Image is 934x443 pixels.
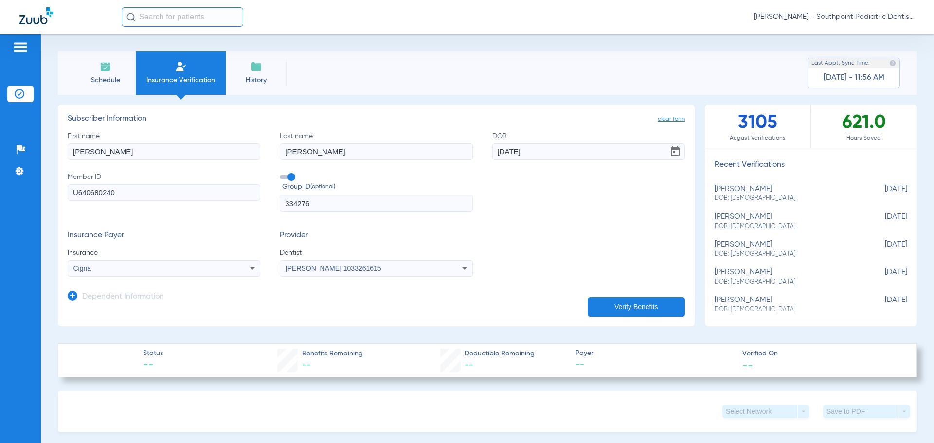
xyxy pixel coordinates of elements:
input: First name [68,143,260,160]
span: -- [143,359,163,372]
img: Schedule [100,61,111,72]
span: Verified On [742,349,901,359]
div: [PERSON_NAME] [715,268,859,286]
span: Hours Saved [811,133,917,143]
input: DOBOpen calendar [492,143,685,160]
span: [PERSON_NAME] 1033261615 [286,265,381,272]
div: 3105 [705,105,811,148]
span: Dentist [280,248,472,258]
span: August Verifications [705,133,810,143]
span: DOB: [DEMOGRAPHIC_DATA] [715,305,859,314]
img: History [251,61,262,72]
span: Last Appt. Sync Time: [811,58,870,68]
span: Status [143,348,163,358]
img: hamburger-icon [13,41,28,53]
h3: Provider [280,231,472,241]
span: DOB: [DEMOGRAPHIC_DATA] [715,250,859,259]
button: Verify Benefits [588,297,685,317]
h3: Subscriber Information [68,114,685,124]
img: last sync help info [889,60,896,67]
div: 621.0 [811,105,917,148]
span: Schedule [82,75,128,85]
span: [PERSON_NAME] - Southpoint Pediatric Dentistry [754,12,915,22]
span: clear form [658,114,685,124]
span: [DATE] [859,296,907,314]
div: [PERSON_NAME] [715,296,859,314]
small: (optional) [310,182,335,192]
span: DOB: [DEMOGRAPHIC_DATA] [715,194,859,203]
label: Last name [280,131,472,160]
span: History [233,75,279,85]
span: Insurance [68,248,260,258]
iframe: Chat Widget [885,396,934,443]
button: Open calendar [665,142,685,161]
span: Benefits Remaining [302,349,363,359]
img: Zuub Logo [19,7,53,24]
input: Last name [280,143,472,160]
h3: Recent Verifications [705,160,917,170]
span: Cigna [73,265,91,272]
input: Member ID [68,184,260,201]
div: [PERSON_NAME] [715,185,859,203]
label: Member ID [68,172,260,212]
span: [DATE] [859,268,907,286]
span: -- [302,361,311,370]
span: DOB: [DEMOGRAPHIC_DATA] [715,278,859,286]
span: [DATE] [859,185,907,203]
span: -- [742,360,753,370]
span: DOB: [DEMOGRAPHIC_DATA] [715,222,859,231]
span: -- [575,359,734,371]
div: [PERSON_NAME] [715,213,859,230]
span: [DATE] - 11:56 AM [824,73,884,83]
label: First name [68,131,260,160]
span: Insurance Verification [143,75,218,85]
input: Search for patients [122,7,243,27]
span: Deductible Remaining [465,349,535,359]
span: [DATE] [859,213,907,230]
h3: Insurance Payer [68,231,260,241]
span: Payer [575,348,734,358]
span: -- [465,361,473,370]
img: Manual Insurance Verification [175,61,187,72]
span: Group ID [282,182,472,192]
h3: Dependent Information [82,292,164,302]
span: [DATE] [859,240,907,258]
div: [PERSON_NAME] [715,240,859,258]
img: Search Icon [126,13,135,21]
label: DOB [492,131,685,160]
